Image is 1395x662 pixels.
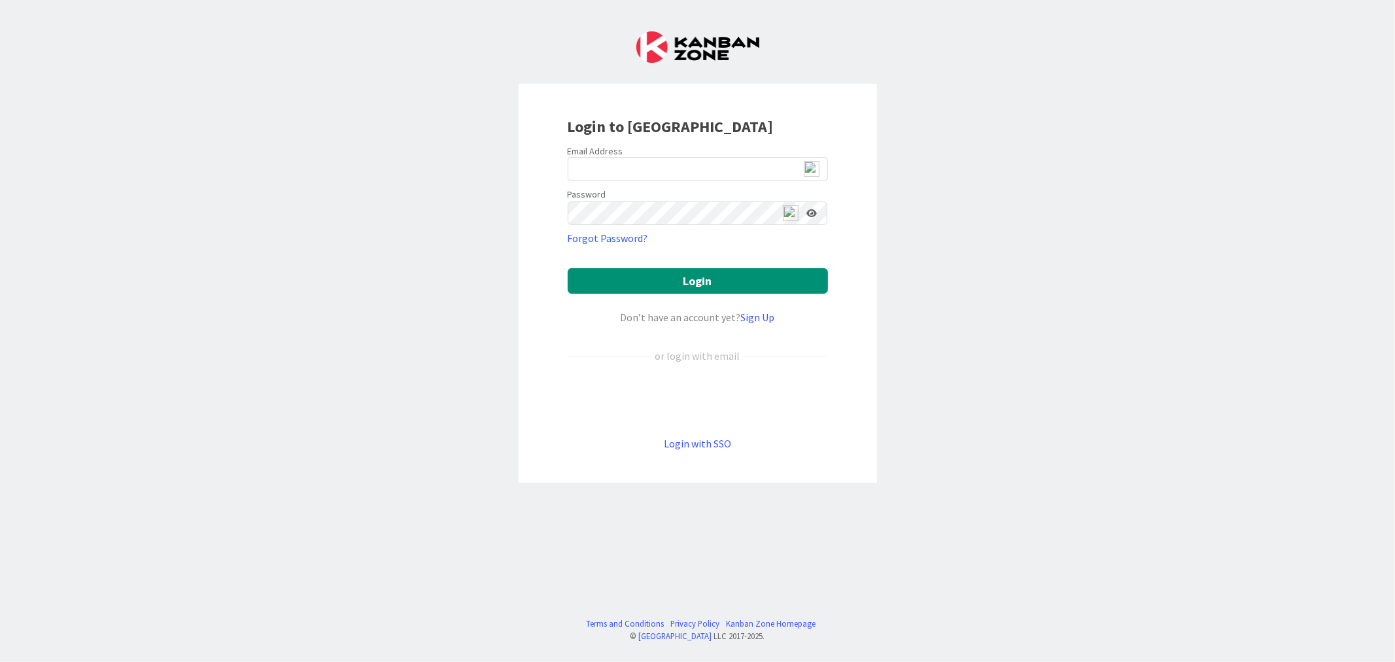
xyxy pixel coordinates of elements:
img: Kanban Zone [636,31,759,63]
a: Terms and Conditions [586,618,664,630]
img: npw-badge-icon-locked.svg [783,205,799,221]
div: © LLC 2017- 2025 . [579,630,816,642]
a: [GEOGRAPHIC_DATA] [639,631,712,641]
label: Email Address [568,145,623,157]
a: Sign Up [741,311,775,324]
button: Login [568,268,828,294]
b: Login to [GEOGRAPHIC_DATA] [568,116,774,137]
a: Privacy Policy [670,618,719,630]
div: or login with email [652,348,744,364]
label: Password [568,188,606,201]
img: npw-badge-icon-locked.svg [804,161,819,177]
iframe: Sign in with Google Button [561,385,835,414]
a: Login with SSO [664,437,731,450]
div: Don’t have an account yet? [568,309,828,325]
a: Forgot Password? [568,230,648,246]
a: Kanban Zone Homepage [726,618,816,630]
